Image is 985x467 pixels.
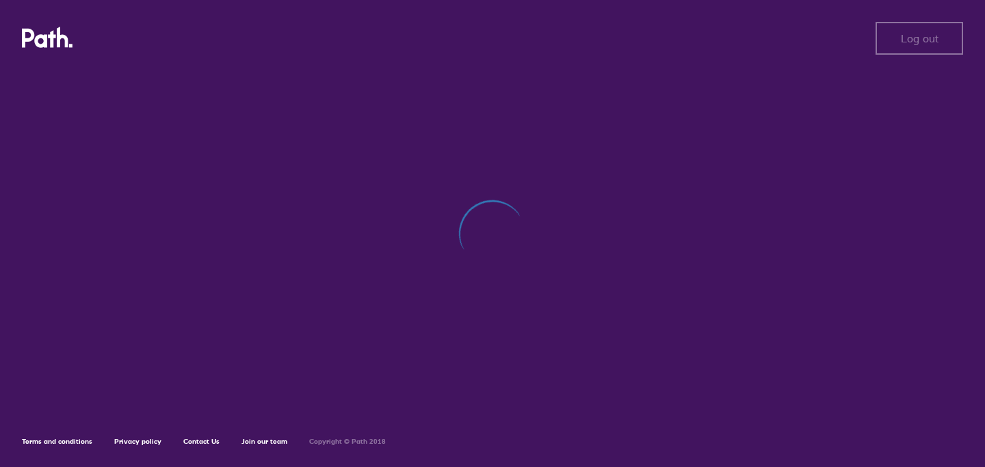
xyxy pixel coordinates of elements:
[183,437,220,446] a: Contact Us
[876,22,963,55] button: Log out
[241,437,287,446] a: Join our team
[309,438,386,446] h6: Copyright © Path 2018
[114,437,161,446] a: Privacy policy
[22,437,92,446] a: Terms and conditions
[901,32,938,44] span: Log out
